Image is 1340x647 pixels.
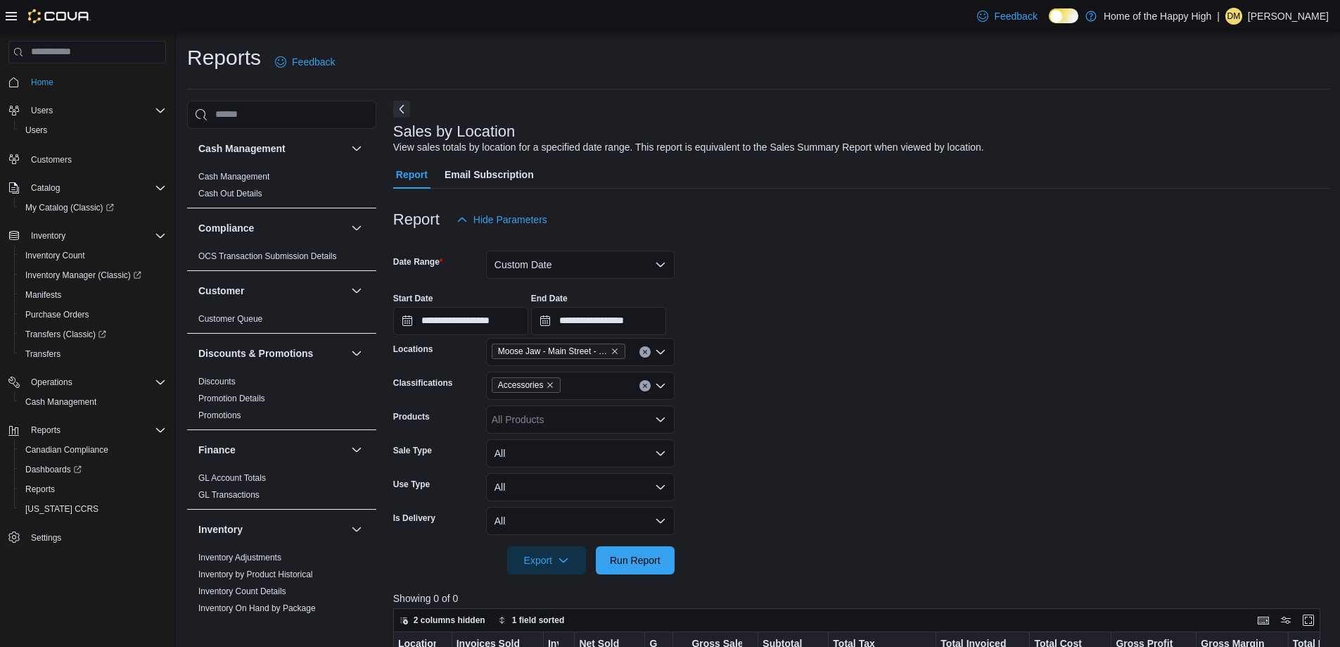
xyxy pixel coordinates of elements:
a: Cash Management [198,172,269,182]
span: Email Subscription [445,161,534,189]
p: Showing 0 of 0 [393,591,1330,605]
span: Inventory Count Details [198,586,286,597]
span: Feedback [292,55,335,69]
span: Users [25,125,47,136]
button: Home [3,72,172,92]
span: Home [31,77,53,88]
span: Report [396,161,428,189]
button: Compliance [348,220,365,237]
a: Feedback [971,2,1042,30]
a: OCS Transaction Submission Details [198,251,337,261]
button: Inventory [3,226,172,246]
label: Locations [393,344,433,355]
input: Press the down key to open a popover containing a calendar. [393,307,528,335]
button: 1 field sorted [492,612,570,629]
button: Finance [348,441,365,458]
span: GL Account Totals [198,472,266,484]
span: Inventory Count [25,250,85,261]
a: Promotion Details [198,394,265,403]
span: Inventory On Hand by Package [198,603,316,614]
button: Operations [3,372,172,392]
button: Open list of options [655,346,666,358]
h3: Discounts & Promotions [198,346,313,360]
button: Reports [25,422,66,439]
span: Customers [25,150,166,168]
button: Open list of options [655,414,666,425]
div: Cash Management [187,168,376,208]
span: Cash Out Details [198,188,262,199]
button: Inventory [198,522,345,536]
a: GL Account Totals [198,473,266,483]
button: Customer [348,282,365,299]
span: OCS Transaction Submission Details [198,251,337,262]
div: Compliance [187,248,376,270]
button: Keyboard shortcuts [1255,612,1272,629]
span: Users [25,102,166,119]
span: Home [25,73,166,91]
button: Users [3,101,172,120]
a: Purchase Orders [20,306,95,323]
button: Settings [3,527,172,548]
span: DM [1227,8,1241,25]
a: GL Transactions [198,490,260,500]
span: Transfers [20,346,166,363]
span: Hide Parameters [473,213,547,227]
span: Cash Management [25,396,96,408]
button: Cash Management [14,392,172,412]
span: Accessories [492,377,561,393]
button: Clear input [639,346,651,358]
span: Settings [31,532,61,544]
div: View sales totals by location for a specified date range. This report is equivalent to the Sales ... [393,140,984,155]
span: Reports [25,422,166,439]
a: Feedback [269,48,340,76]
button: Finance [198,443,345,457]
h3: Customer [198,284,244,298]
span: 1 field sorted [512,615,565,626]
a: Customer Queue [198,314,262,324]
button: All [486,473,675,501]
a: Cash Out Details [198,189,262,199]
span: Users [31,105,53,116]
label: Classifications [393,377,453,389]
button: All [486,439,675,467]
span: Inventory Count [20,247,166,264]
a: Inventory Manager (Classic) [20,267,147,284]
a: Inventory Manager (Classic) [14,265,172,285]
span: Canadian Compliance [20,441,166,458]
label: Is Delivery [393,513,435,524]
span: Customers [31,154,72,165]
span: Manifests [20,287,166,303]
button: Discounts & Promotions [198,346,345,360]
button: [US_STATE] CCRS [14,499,172,519]
div: Finance [187,470,376,509]
a: Inventory On Hand by Package [198,603,316,613]
button: Canadian Compliance [14,440,172,460]
a: [US_STATE] CCRS [20,501,104,517]
span: Purchase Orders [20,306,166,323]
span: Reports [31,425,60,436]
span: Reports [20,481,166,498]
a: Promotions [198,410,241,420]
a: Canadian Compliance [20,441,114,458]
label: Use Type [393,479,430,490]
label: Date Range [393,256,443,268]
span: Transfers (Classic) [25,329,106,340]
button: Run Report [596,546,675,574]
p: | [1217,8,1220,25]
button: Remove Moose Jaw - Main Street - Fire & Flower from selection in this group [611,347,619,356]
button: Open list of options [655,380,666,391]
button: Inventory [348,521,365,538]
span: Canadian Compliance [25,444,108,456]
span: My Catalog (Classic) [20,199,166,216]
button: Discounts & Promotions [348,345,365,362]
span: Feedback [994,9,1037,23]
h3: Compliance [198,221,254,235]
span: Inventory [25,227,166,244]
button: Enter fullscreen [1300,612,1317,629]
a: Inventory by Product Historical [198,570,313,579]
a: Home [25,74,59,91]
span: Dashboards [20,461,166,478]
button: Hide Parameters [451,206,553,234]
span: Inventory by Product Historical [198,569,313,580]
button: Transfers [14,344,172,364]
